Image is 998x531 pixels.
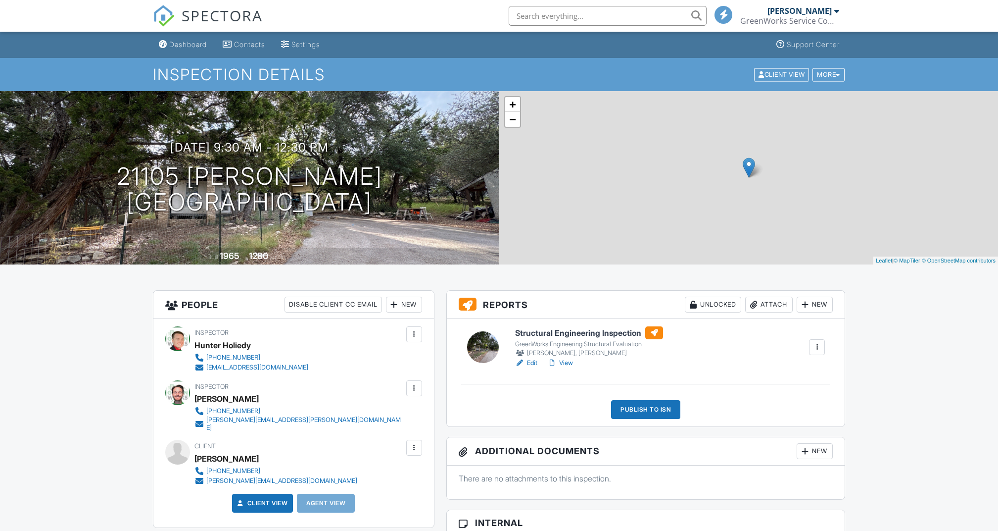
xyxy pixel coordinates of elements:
a: © OpenStreetMap contributors [922,258,996,264]
div: Settings [291,40,320,49]
a: Support Center [772,36,844,54]
div: Client View [754,68,809,81]
a: View [547,358,573,368]
a: [PHONE_NUMBER] [194,466,357,476]
a: Leaflet [876,258,892,264]
div: GreenWorks Engineering Structural Evaluation [515,340,663,348]
a: Structural Engineering Inspection GreenWorks Engineering Structural Evaluation [PERSON_NAME], [PE... [515,326,663,358]
div: [PHONE_NUMBER] [206,467,260,475]
span: Client [194,442,216,450]
span: Inspector [194,383,229,390]
a: Edit [515,358,537,368]
div: [PERSON_NAME], [PERSON_NAME] [515,348,663,358]
a: © MapTiler [894,258,920,264]
h1: 21105 [PERSON_NAME] [GEOGRAPHIC_DATA] [117,163,382,216]
div: New [797,297,833,313]
span: Inspector [194,329,229,336]
div: [PERSON_NAME] [194,451,259,466]
a: Settings [277,36,324,54]
div: GreenWorks Service Company [740,16,839,26]
a: [PHONE_NUMBER] [194,353,308,363]
a: Dashboard [155,36,211,54]
a: [PERSON_NAME][EMAIL_ADDRESS][PERSON_NAME][DOMAIN_NAME] [194,416,404,432]
div: New [386,297,422,313]
a: Contacts [219,36,269,54]
a: Zoom out [505,112,520,127]
a: Zoom in [505,97,520,112]
div: [EMAIL_ADDRESS][DOMAIN_NAME] [206,364,308,372]
a: [PHONE_NUMBER] [194,406,404,416]
div: 1965 [220,251,239,261]
a: [EMAIL_ADDRESS][DOMAIN_NAME] [194,363,308,372]
a: [PERSON_NAME][EMAIL_ADDRESS][DOMAIN_NAME] [194,476,357,486]
span: Built [207,253,218,261]
a: SPECTORA [153,13,263,34]
a: Client View [236,498,288,508]
div: New [797,443,833,459]
input: Search everything... [509,6,707,26]
h3: [DATE] 9:30 am - 12:30 pm [170,141,329,154]
div: Attach [745,297,793,313]
h6: Structural Engineering Inspection [515,326,663,339]
a: Client View [753,70,811,78]
div: [PERSON_NAME] [767,6,832,16]
h3: People [153,291,434,319]
div: Unlocked [685,297,741,313]
div: Hunter Holiedy [194,338,251,353]
div: Contacts [234,40,265,49]
div: Publish to ISN [611,400,680,419]
img: The Best Home Inspection Software - Spectora [153,5,175,27]
h1: Inspection Details [153,66,846,83]
div: 1280 [249,251,268,261]
div: More [812,68,845,81]
h3: Reports [447,291,845,319]
span: SPECTORA [182,5,263,26]
div: Disable Client CC Email [285,297,382,313]
div: Support Center [787,40,840,49]
span: sq. ft. [270,253,284,261]
p: There are no attachments to this inspection. [459,473,833,484]
h3: Additional Documents [447,437,845,466]
div: [PHONE_NUMBER] [206,407,260,415]
div: | [873,257,998,265]
div: [PERSON_NAME] [194,391,259,406]
div: [PHONE_NUMBER] [206,354,260,362]
div: Dashboard [169,40,207,49]
div: [PERSON_NAME][EMAIL_ADDRESS][DOMAIN_NAME] [206,477,357,485]
div: [PERSON_NAME][EMAIL_ADDRESS][PERSON_NAME][DOMAIN_NAME] [206,416,404,432]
